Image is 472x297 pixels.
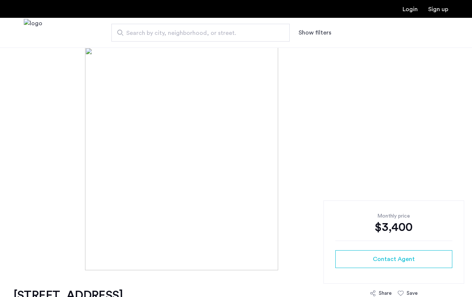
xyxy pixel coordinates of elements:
a: Registration [428,6,448,12]
div: Save [407,290,418,297]
img: [object%20Object] [85,48,387,270]
input: Apartment Search [111,24,290,42]
button: Show or hide filters [299,28,331,37]
div: $3,400 [335,220,452,235]
a: Cazamio Logo [24,19,42,47]
div: Share [379,290,392,297]
img: logo [24,19,42,47]
div: Monthly price [335,212,452,220]
button: button [335,250,452,268]
a: Login [403,6,418,12]
span: Contact Agent [373,255,415,264]
span: Search by city, neighborhood, or street. [126,29,269,37]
